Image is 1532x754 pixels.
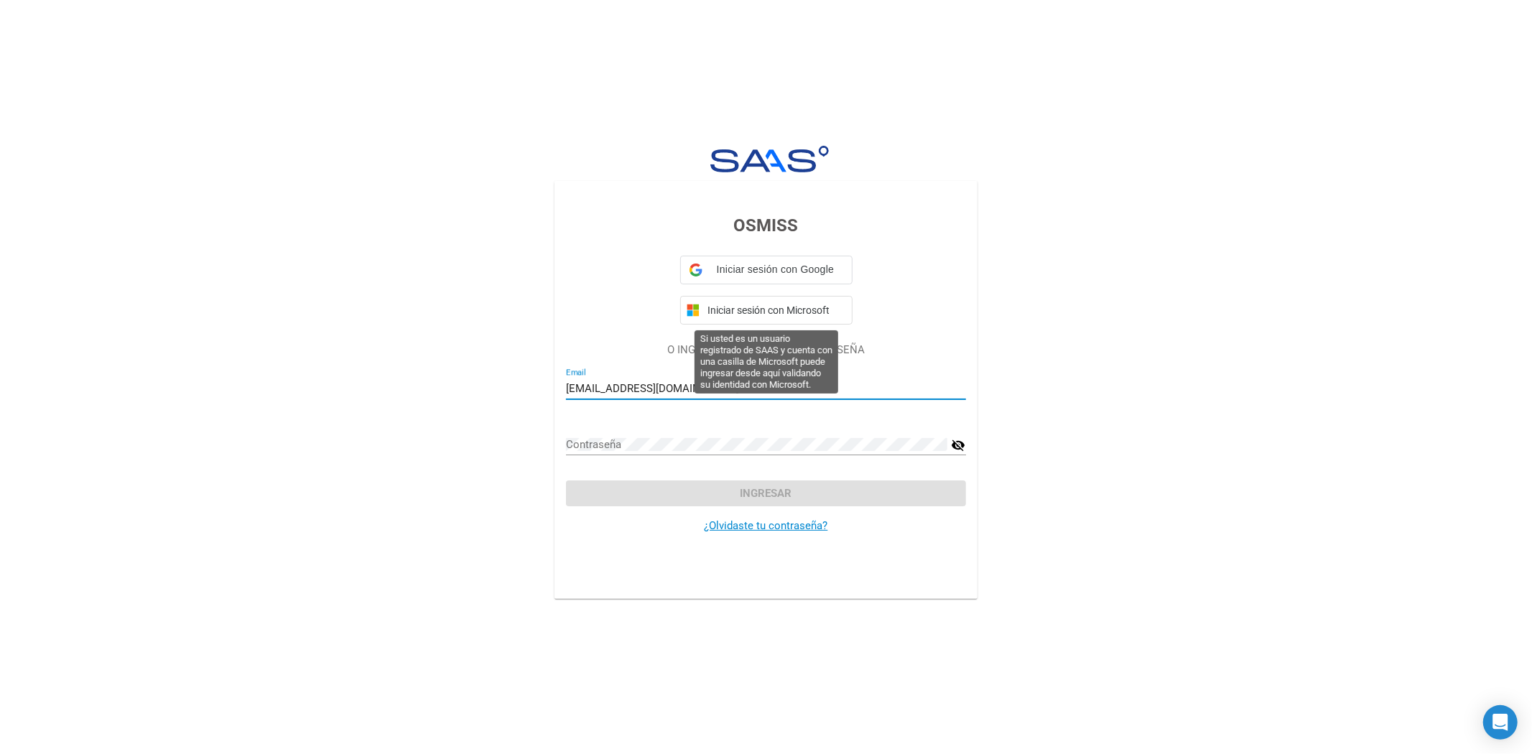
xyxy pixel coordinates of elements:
mat-icon: visibility_off [952,437,966,454]
span: Iniciar sesión con Microsoft [705,304,846,316]
div: Iniciar sesión con Google [680,256,853,284]
span: Iniciar sesión con Google [708,262,843,277]
span: Ingresar [741,487,792,500]
button: Ingresar [566,480,966,506]
div: Open Intercom Messenger [1483,705,1518,740]
a: ¿Olvidaste tu contraseña? [705,519,828,532]
button: Iniciar sesión con Microsoft [680,296,853,325]
p: O INGRESÁ TU CORREO Y CONTRASEÑA [566,342,966,358]
h3: OSMISS [566,213,966,238]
